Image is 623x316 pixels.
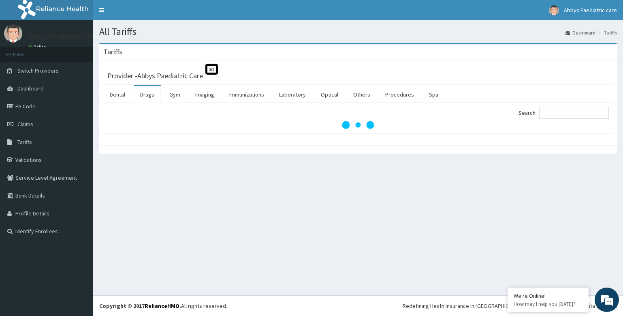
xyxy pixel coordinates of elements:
a: Laboratory [273,86,312,103]
span: Claims [17,120,33,128]
strong: Copyright © 2017 . [99,302,181,310]
li: Tariffs [596,29,617,36]
p: Abbys Paediatric care [28,33,96,40]
span: Abbys Paediatric care [564,6,617,14]
span: St [205,64,218,75]
span: Tariffs [17,138,32,146]
p: How may I help you today? [514,301,582,307]
a: Optical [314,86,345,103]
footer: All rights reserved. [93,295,623,316]
a: Procedures [379,86,420,103]
a: RelianceHMO [145,302,179,310]
a: Online [28,44,48,50]
div: Redefining Heath Insurance in [GEOGRAPHIC_DATA] using Telemedicine and Data Science! [403,302,617,310]
a: Drugs [134,86,161,103]
a: Spa [422,86,445,103]
img: User Image [549,5,559,15]
a: Dental [103,86,132,103]
h3: Provider - Abbys Paediatric Care [107,72,203,80]
label: Search: [518,107,609,119]
h3: Tariffs [103,48,122,56]
h1: All Tariffs [99,26,617,37]
input: Search: [539,107,609,119]
a: Immunizations [223,86,271,103]
svg: audio-loading [342,109,374,141]
div: We're Online! [514,292,582,299]
a: Others [347,86,377,103]
span: Switch Providers [17,67,59,74]
span: Dashboard [17,85,44,92]
a: Dashboard [565,29,595,36]
a: Imaging [189,86,221,103]
a: Gym [163,86,187,103]
img: User Image [4,24,22,43]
